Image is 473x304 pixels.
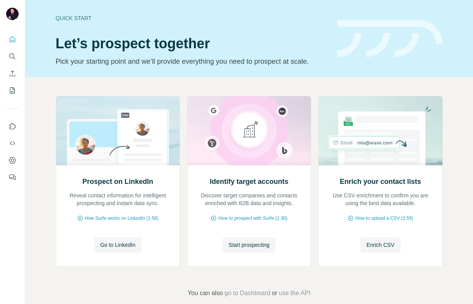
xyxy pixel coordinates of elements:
[229,241,270,249] span: Start prospecting
[6,136,19,150] button: Use Surfe API
[94,237,142,253] button: Go to LinkedIn
[6,49,19,63] button: Search
[187,96,311,165] img: Identify target accounts
[367,241,394,249] span: Enrich CSV
[56,36,328,51] h1: Let’s prospect together
[6,119,19,133] button: Use Surfe on LinkedIn
[6,66,19,80] button: Enrich CSV
[318,96,442,165] img: Enrich your contact lists
[340,176,421,187] h2: Enrich your contact lists
[6,8,19,20] img: Avatar
[56,56,328,67] p: Pick your starting point and we’ll provide everything you need to prospect at scale.
[6,32,19,46] button: Quick start
[210,176,288,187] h2: Identify target accounts
[195,192,303,207] p: Discover target companies and contacts enriched with B2B data and insights.
[279,289,310,298] button: use the API
[64,192,172,207] p: Reveal contact information for intelligent prospecting and instant data sync.
[56,14,328,22] div: Quick start
[355,215,413,222] span: How to upload a CSV (2:59)
[223,237,276,253] button: Start prospecting
[272,289,277,298] span: or
[82,176,153,187] h2: Prospect on LinkedIn
[100,241,135,249] span: Go to LinkedIn
[6,83,19,97] button: My lists
[225,289,270,298] button: go to Dashboard
[6,153,19,167] button: Dashboard
[85,215,159,222] span: How Surfe works on LinkedIn (1:58)
[326,192,434,207] p: Use CSV enrichment to confirm you are using the best data available.
[6,170,19,184] button: Feedback
[188,289,223,298] span: You can also
[218,215,287,222] span: How to prospect with Surfe (1:30)
[56,96,180,165] img: Prospect on LinkedIn
[337,20,443,58] img: banner
[360,237,401,253] button: Enrich CSV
